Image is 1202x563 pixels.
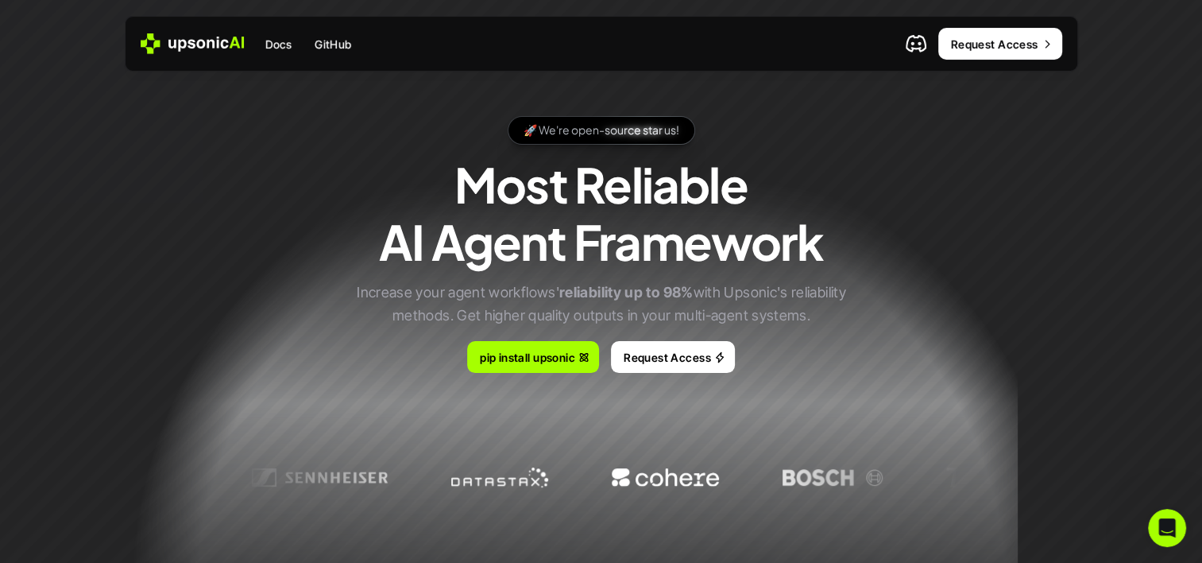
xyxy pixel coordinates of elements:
[938,28,1062,60] a: Request Access
[624,348,711,365] p: Request Access
[343,281,860,328] p: Increase your agent workflows' with Upsonic's reliability methods. Get higher quality outputs in ...
[524,122,679,141] p: 🚀 We're open-source star us!
[951,36,1038,52] p: Request Access
[508,116,695,145] a: 🚀 We're open-source star us!🚀 We're open-source star us!🚀 We're open-source star us!🚀 We're open-...
[305,29,361,58] a: GitHub
[265,36,292,52] p: Docs
[611,341,735,373] a: Request Access
[558,284,693,301] strong: reliability up to 98%
[379,156,823,270] h1: Most Reliable AI Agent Framework
[1148,509,1186,547] iframe: Intercom live chat
[467,341,599,373] a: pip install upsonic
[480,348,575,365] p: pip install upsonic
[315,36,352,52] p: GitHub
[256,29,302,58] a: Docs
